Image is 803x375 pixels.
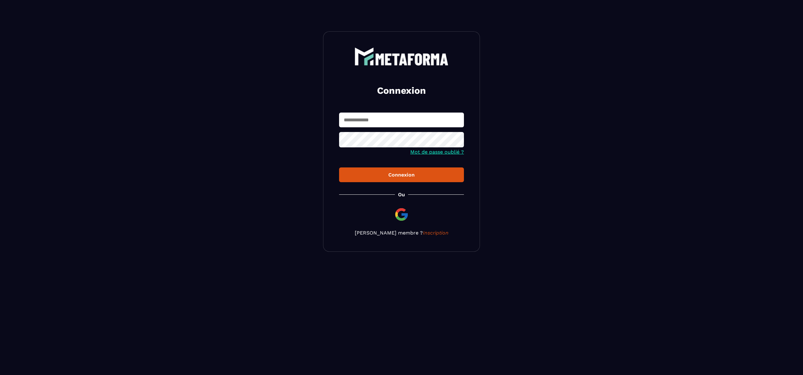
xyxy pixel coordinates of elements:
[339,167,464,182] button: Connexion
[410,149,464,155] a: Mot de passe oublié ?
[339,230,464,236] p: [PERSON_NAME] membre ?
[423,230,449,236] a: Inscription
[398,192,405,198] p: Ou
[339,47,464,66] a: logo
[344,172,459,178] div: Connexion
[354,47,449,66] img: logo
[394,207,409,222] img: google
[347,84,456,97] h2: Connexion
